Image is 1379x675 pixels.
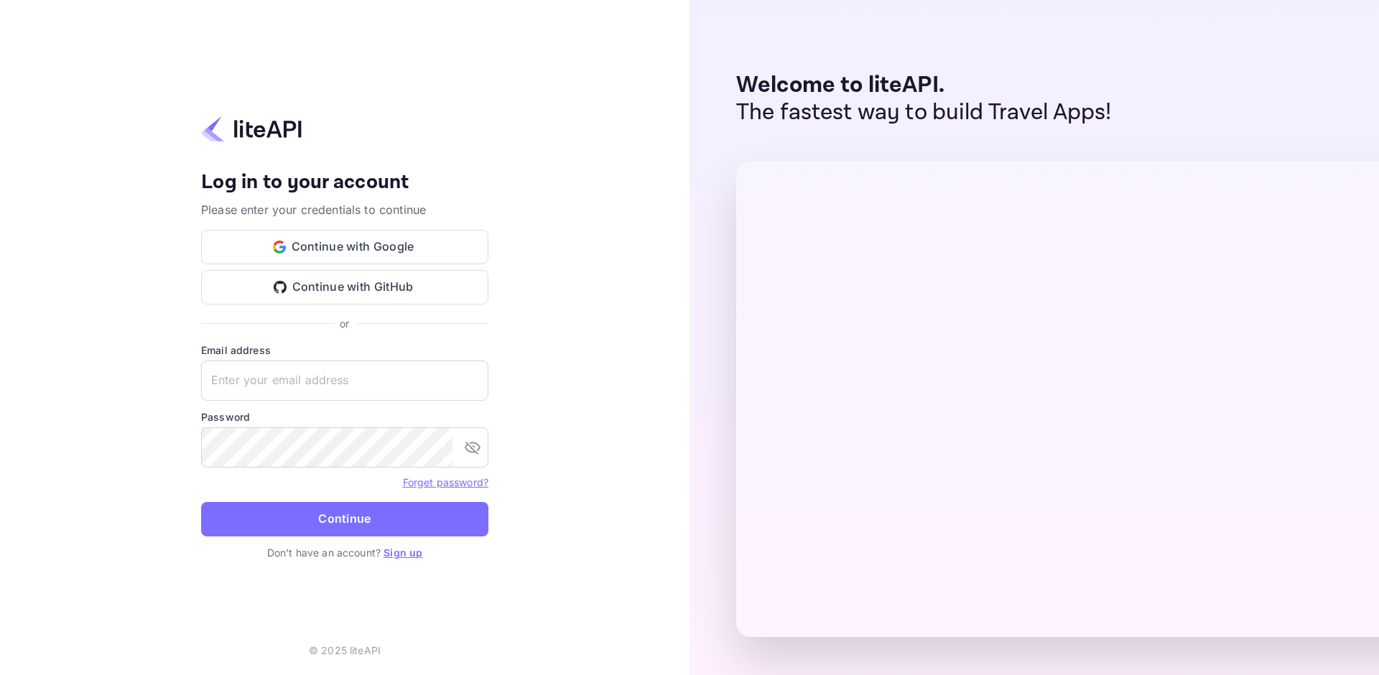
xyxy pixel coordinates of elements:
button: Continue [201,502,488,536]
p: or [340,316,349,331]
p: Don't have an account? [201,545,488,560]
p: Welcome to liteAPI. [736,72,1112,99]
button: toggle password visibility [458,433,487,462]
input: Enter your email address [201,360,488,401]
img: liteapi [201,115,302,143]
h4: Log in to your account [201,170,488,195]
p: The fastest way to build Travel Apps! [736,99,1112,126]
button: Continue with GitHub [201,270,488,304]
p: © 2025 liteAPI [309,643,381,658]
label: Password [201,409,488,424]
a: Sign up [384,546,422,559]
a: Forget password? [403,475,488,489]
a: Forget password? [403,476,488,488]
label: Email address [201,343,488,358]
p: Please enter your credentials to continue [201,201,488,218]
button: Continue with Google [201,230,488,264]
